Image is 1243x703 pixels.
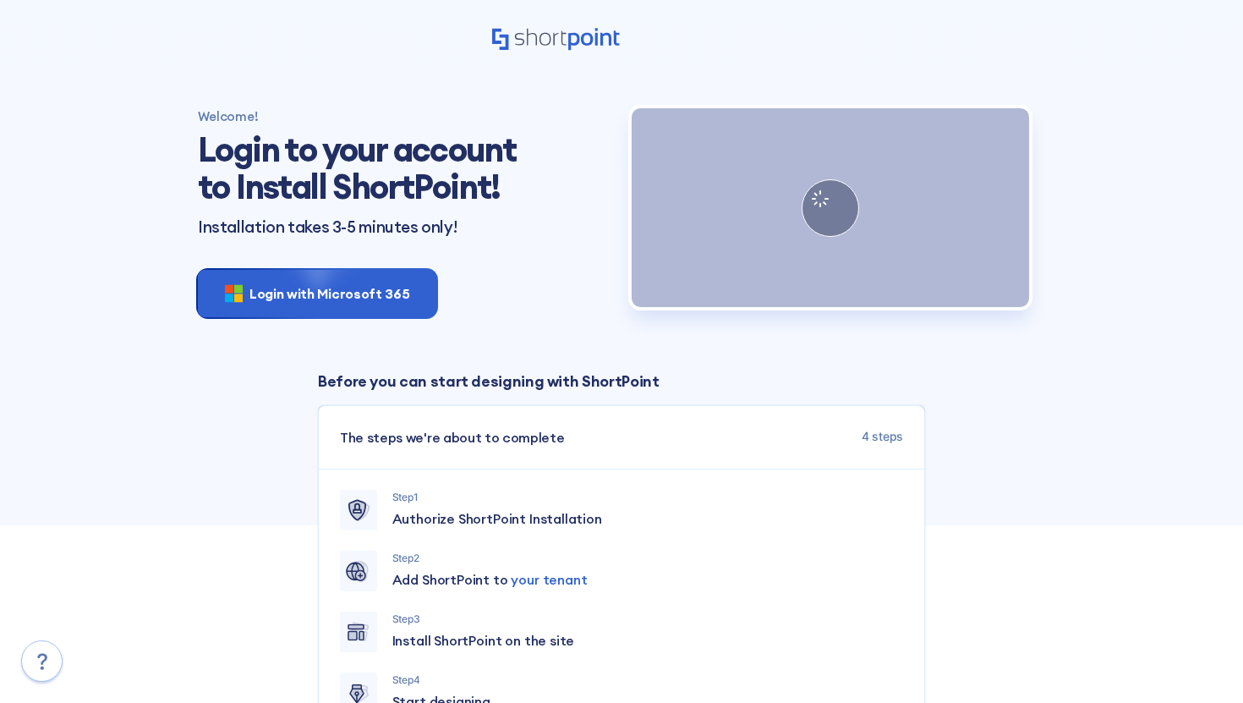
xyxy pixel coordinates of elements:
[392,673,903,688] p: Step 4
[392,630,575,651] span: Install ShortPoint on the site
[198,218,611,236] p: Installation takes 3-5 minutes only!
[862,427,903,448] span: 4 steps
[198,108,611,124] h4: Welcome!
[392,508,602,529] span: Authorize ShortPoint Installation
[392,490,903,505] p: Step 1
[318,370,925,393] p: Before you can start designing with ShortPoint
[392,569,588,590] span: Add ShortPoint to
[392,551,903,566] p: Step 2
[392,612,903,627] p: Step 3
[198,131,528,206] h1: Login to your account to Install ShortPoint!
[249,283,409,304] span: Login with Microsoft 365
[511,571,587,588] span: your tenant
[198,270,436,317] button: Login with Microsoft 365
[340,427,564,448] span: The steps we're about to complete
